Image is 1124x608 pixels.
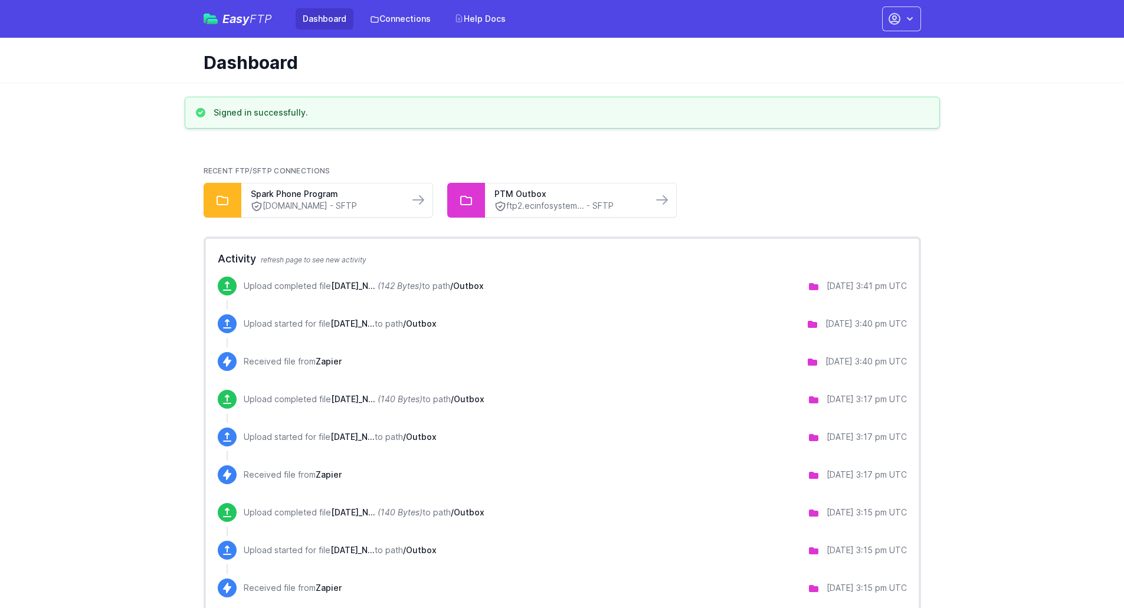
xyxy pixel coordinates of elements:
span: /Outbox [403,318,437,328]
div: [DATE] 3:17 pm UTC [827,469,907,481]
div: [DATE] 3:40 pm UTC [825,356,907,367]
span: 09-29-2025_NYSEG_42508369326_PTM Solar.txt [330,432,375,442]
span: 09-29-2025_NYSEG_42508369326_PTM Solar.txt [331,394,375,404]
div: [DATE] 3:41 pm UTC [827,280,907,292]
p: Upload started for file to path [244,431,437,443]
i: (140 Bytes) [378,507,422,517]
p: Upload completed file to path [244,507,484,518]
p: Received file from [244,469,342,481]
span: Zapier [316,356,342,366]
img: easyftp_logo.png [204,14,218,24]
span: /Outbox [451,507,484,517]
div: [DATE] 3:40 pm UTC [825,318,907,330]
h3: Signed in successfully. [214,107,308,119]
div: [DATE] 3:15 pm UTC [827,507,907,518]
a: Dashboard [296,8,353,29]
h2: Recent FTP/SFTP Connections [204,166,921,176]
p: Upload completed file to path [244,280,484,292]
p: Received file from [244,356,342,367]
i: (142 Bytes) [378,281,422,291]
span: Zapier [316,469,342,479]
h2: Activity [218,251,907,267]
div: [DATE] 3:15 pm UTC [827,544,907,556]
p: Upload completed file to path [244,393,484,405]
a: EasyFTP [204,13,272,25]
a: Spark Phone Program [251,188,399,200]
span: Easy [222,13,272,25]
p: Received file from [244,582,342,594]
a: PTM Outbox [494,188,643,200]
a: Connections [363,8,438,29]
a: Help Docs [447,8,513,29]
div: [DATE] 3:17 pm UTC [827,431,907,443]
p: Upload started for file to path [244,318,437,330]
span: 09-29-2025_NYSEG_42510201517_PTM Solar.txt [331,507,375,517]
span: /Outbox [451,394,484,404]
a: [DOMAIN_NAME] - SFTP [251,200,399,212]
span: refresh page to see new activity [261,255,366,264]
span: /Outbox [403,432,437,442]
div: [DATE] 3:15 pm UTC [827,582,907,594]
div: [DATE] 3:17 pm UTC [827,393,907,405]
h1: Dashboard [204,52,912,73]
span: FTP [250,12,272,26]
a: ftp2.ecinfosystem... - SFTP [494,200,643,212]
p: Upload started for file to path [244,544,437,556]
span: /Outbox [403,545,437,555]
span: 09-29-2025_NYSEG_42497164148_PTM Solar.txt [330,318,375,328]
span: Zapier [316,583,342,593]
span: 09-29-2025_NYSEG_42510201517_PTM Solar.txt [330,545,375,555]
span: 09-29-2025_NYSEG_42497164148_PTM Solar.txt [331,281,375,291]
i: (140 Bytes) [378,394,422,404]
span: /Outbox [450,281,484,291]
